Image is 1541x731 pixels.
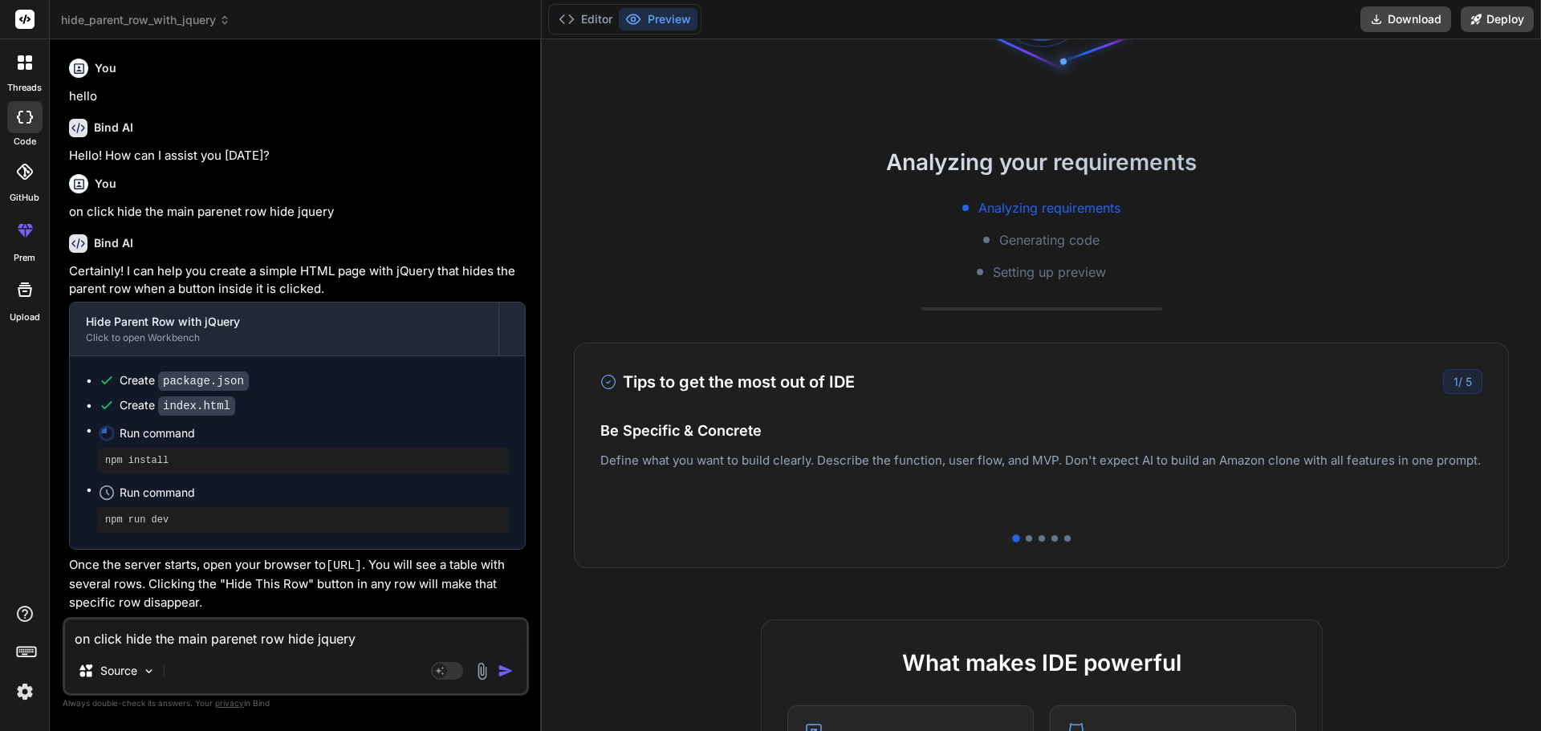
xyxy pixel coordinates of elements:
[69,203,526,221] p: on click hide the main parenet row hide jquery
[498,663,514,679] img: icon
[70,303,498,355] button: Hide Parent Row with jQueryClick to open Workbench
[120,397,235,414] div: Create
[69,147,526,165] p: Hello! How can I assist you [DATE]?
[69,87,526,106] p: hello
[105,514,502,526] pre: npm run dev
[326,559,362,573] code: [URL]
[1454,375,1458,388] span: 1
[215,698,244,708] span: privacy
[95,176,116,192] h6: You
[69,262,526,298] p: Certainly! I can help you create a simple HTML page with jQuery that hides the parent row when a ...
[978,198,1120,217] span: Analyzing requirements
[86,314,482,330] div: Hide Parent Row with jQuery
[1466,375,1472,388] span: 5
[14,251,35,265] label: prem
[11,678,39,705] img: settings
[473,662,491,680] img: attachment
[95,60,116,76] h6: You
[787,646,1296,680] h2: What makes IDE powerful
[120,425,509,441] span: Run command
[1443,369,1482,394] div: /
[94,235,133,251] h6: Bind AI
[105,454,502,467] pre: npm install
[158,396,235,416] code: index.html
[69,556,526,612] p: Once the server starts, open your browser to . You will see a table with several rows. Clicking t...
[993,262,1106,282] span: Setting up preview
[100,663,137,679] p: Source
[999,230,1100,250] span: Generating code
[552,8,619,30] button: Editor
[1360,6,1451,32] button: Download
[158,372,249,391] code: package.json
[542,145,1541,179] h2: Analyzing your requirements
[619,8,697,30] button: Preview
[86,331,482,344] div: Click to open Workbench
[10,311,40,324] label: Upload
[142,664,156,678] img: Pick Models
[14,135,36,148] label: code
[7,81,42,95] label: threads
[94,120,133,136] h6: Bind AI
[61,12,230,28] span: hide_parent_row_with_jquery
[600,420,1482,441] h4: Be Specific & Concrete
[63,696,529,711] p: Always double-check its answers. Your in Bind
[600,370,855,394] h3: Tips to get the most out of IDE
[10,191,39,205] label: GitHub
[120,485,509,501] span: Run command
[120,372,249,389] div: Create
[1461,6,1534,32] button: Deploy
